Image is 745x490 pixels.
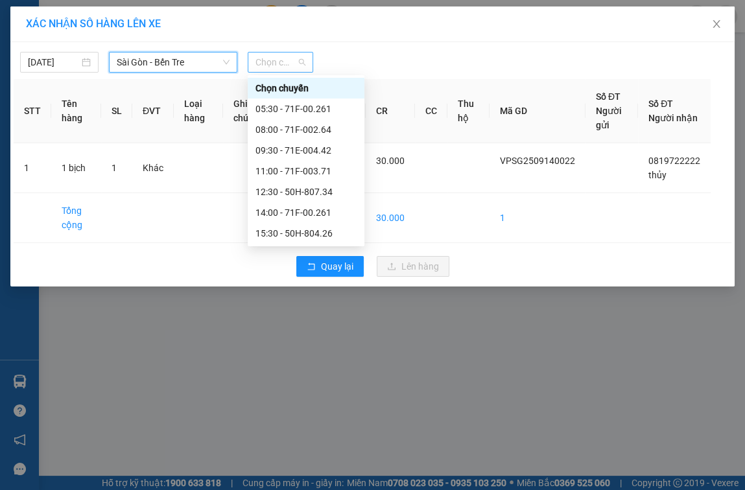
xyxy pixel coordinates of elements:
div: 30.000 [10,82,145,97]
td: 1 [14,143,51,193]
div: Chọn chuyến [248,78,364,99]
span: Người gửi [596,106,622,130]
span: Đã thu : [10,83,49,97]
span: 1 [112,163,117,173]
input: 14/09/2025 [28,55,79,69]
span: down [222,58,230,66]
td: 30.000 [366,193,415,243]
td: Tổng cộng [51,193,101,243]
td: Khác [132,143,174,193]
div: [PERSON_NAME] [152,11,255,40]
span: Người nhận [648,113,698,123]
span: Số ĐT [648,99,673,109]
span: Số ĐT [596,91,621,102]
button: uploadLên hàng [377,256,449,277]
span: rollback [307,262,316,272]
span: Quay lại [321,259,353,274]
th: ĐVT [132,79,174,143]
th: CR [366,79,415,143]
th: CC [415,79,447,143]
div: [GEOGRAPHIC_DATA] [11,11,143,40]
span: XÁC NHẬN SỐ HÀNG LÊN XE [26,17,161,30]
div: 08:00 - 71F-002.64 [255,122,357,137]
div: 14:00 - 71F-00.261 [255,205,357,220]
button: rollbackQuay lại [296,256,364,277]
th: STT [14,79,51,143]
span: VPSG2509140022 [500,156,575,166]
div: 12:30 - 50H-807.34 [255,185,357,199]
th: Tên hàng [51,79,101,143]
th: Mã GD [490,79,585,143]
div: Chọn chuyến [255,81,357,95]
div: 15:30 - 50H-804.26 [255,226,357,240]
span: 30.000 [376,156,405,166]
div: 0819722222 [152,56,255,74]
span: Gửi: [11,11,31,25]
div: 09:30 - 71E-004.42 [255,143,357,157]
td: 1 bịch [51,143,101,193]
th: Loại hàng [174,79,223,143]
button: Close [698,6,735,43]
th: Thu hộ [447,79,490,143]
span: close [711,19,722,29]
td: 1 [490,193,585,243]
span: 0819722222 [648,156,700,166]
div: 05:30 - 71F-00.261 [255,102,357,116]
span: Chọn chuyến [255,52,305,72]
span: Sài Gòn - Bến Tre [117,52,230,72]
div: thủy [152,40,255,56]
th: SL [101,79,132,143]
span: thủy [648,170,667,180]
th: Ghi chú [223,79,265,143]
span: Nhận: [152,11,183,25]
div: 11:00 - 71F-003.71 [255,164,357,178]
